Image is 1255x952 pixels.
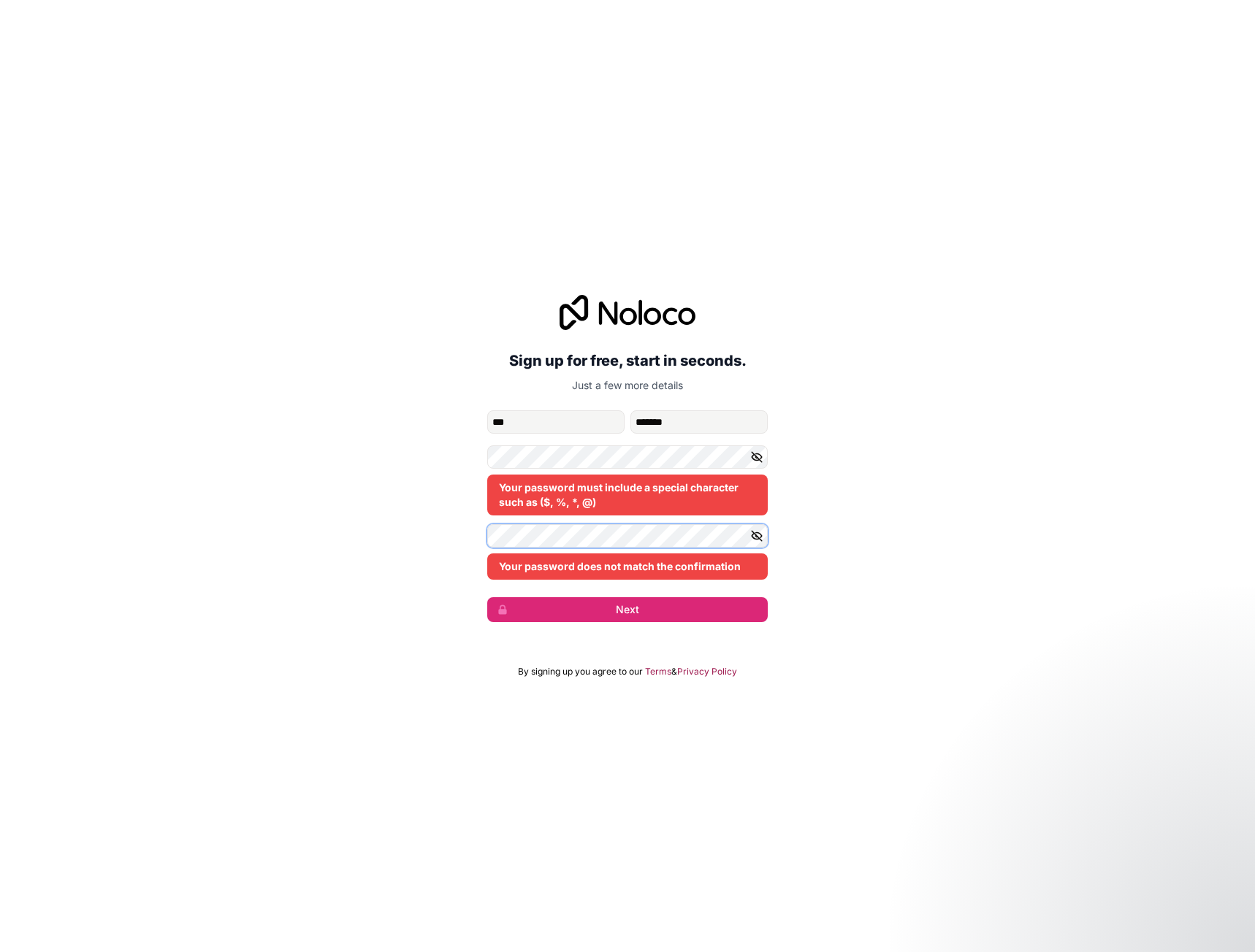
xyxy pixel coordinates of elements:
[487,348,768,374] h2: Sign up for free, start in seconds.
[487,597,768,622] button: Next
[487,410,625,434] input: given-name
[671,666,677,677] span: &
[487,378,768,393] p: Just a few more details
[630,410,768,434] input: family-name
[487,445,768,469] input: Password
[677,666,737,677] a: Privacy Policy
[518,666,643,677] span: By signing up you agree to our
[487,475,768,515] div: Your password must include a special character such as ($, %, *, @)
[963,842,1255,945] iframe: Intercom notifications message
[487,524,768,548] input: Confirm password
[645,666,671,677] a: Terms
[487,553,768,580] div: Your password does not match the confirmation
